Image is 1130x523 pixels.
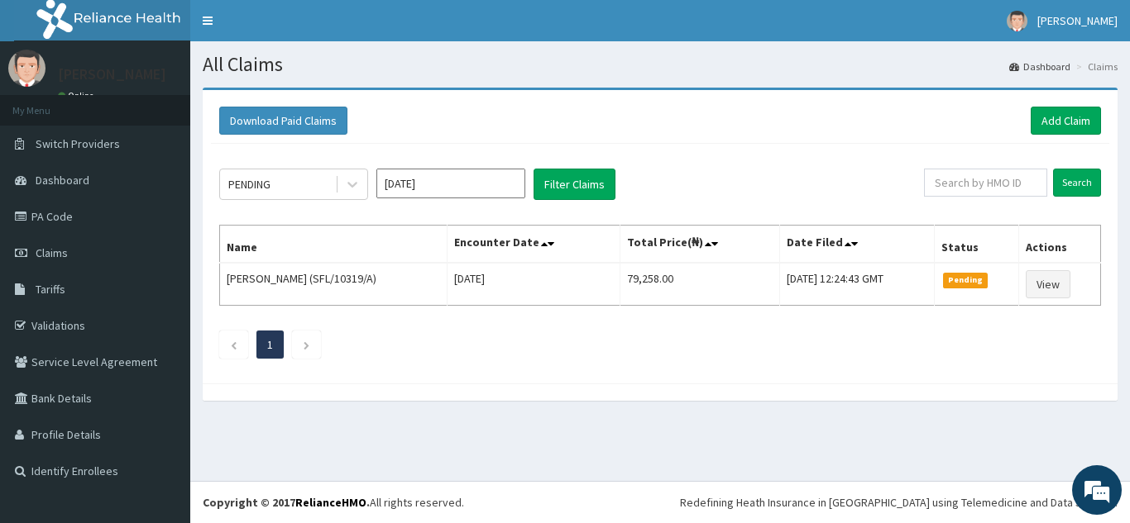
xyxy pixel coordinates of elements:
[228,176,271,193] div: PENDING
[203,495,370,510] strong: Copyright © 2017 .
[8,50,45,87] img: User Image
[219,107,347,135] button: Download Paid Claims
[943,273,989,288] span: Pending
[534,169,615,200] button: Filter Claims
[190,481,1130,523] footer: All rights reserved.
[780,226,934,264] th: Date Filed
[1019,226,1101,264] th: Actions
[303,337,310,352] a: Next page
[924,169,1047,197] input: Search by HMO ID
[267,337,273,352] a: Page 1 is your current page
[934,226,1018,264] th: Status
[203,54,1118,75] h1: All Claims
[36,245,68,260] span: Claims
[295,495,366,510] a: RelianceHMO
[1031,107,1101,135] a: Add Claim
[620,263,780,306] td: 79,258.00
[448,263,620,306] td: [DATE]
[1072,59,1118,74] li: Claims
[36,173,89,188] span: Dashboard
[36,136,120,151] span: Switch Providers
[780,263,934,306] td: [DATE] 12:24:43 GMT
[1026,270,1070,298] a: View
[1009,59,1070,74] a: Dashboard
[36,282,65,297] span: Tariffs
[1007,11,1027,31] img: User Image
[376,169,525,198] input: Select Month and Year
[1037,13,1118,28] span: [PERSON_NAME]
[620,226,780,264] th: Total Price(₦)
[58,67,166,82] p: [PERSON_NAME]
[220,263,448,306] td: [PERSON_NAME] (SFL/10319/A)
[58,90,98,102] a: Online
[680,494,1118,511] div: Redefining Heath Insurance in [GEOGRAPHIC_DATA] using Telemedicine and Data Science!
[220,226,448,264] th: Name
[1053,169,1101,197] input: Search
[230,337,237,352] a: Previous page
[448,226,620,264] th: Encounter Date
